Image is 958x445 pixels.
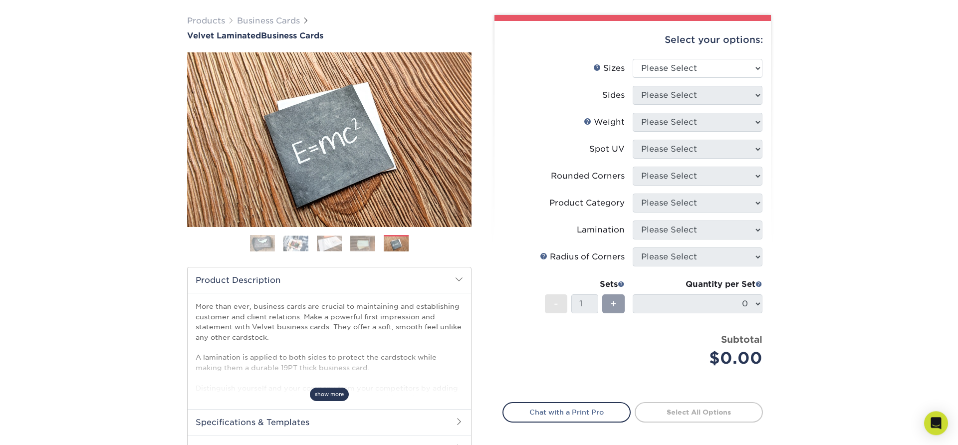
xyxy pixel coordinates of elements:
a: Business Cards [237,16,300,25]
span: Velvet Laminated [187,31,261,40]
a: Products [187,16,225,25]
img: Business Cards 01 [250,231,275,256]
iframe: Google Customer Reviews [2,415,85,442]
img: Business Cards 02 [283,235,308,251]
div: Quantity per Set [633,278,762,290]
h2: Product Description [188,267,471,293]
div: Radius of Corners [540,251,625,263]
img: Velvet Laminated 05 [187,41,472,238]
a: Velvet LaminatedBusiness Cards [187,31,472,40]
div: Lamination [577,224,625,236]
div: Weight [584,116,625,128]
span: - [554,296,558,311]
div: Product Category [549,197,625,209]
div: Sides [602,89,625,101]
h2: Specifications & Templates [188,409,471,435]
div: $0.00 [640,346,762,370]
a: Select All Options [635,402,763,422]
strong: Subtotal [721,334,762,345]
img: Business Cards 04 [350,235,375,251]
div: Sets [545,278,625,290]
img: Business Cards 03 [317,235,342,251]
div: Sizes [593,62,625,74]
span: show more [310,388,349,401]
h1: Business Cards [187,31,472,40]
a: Chat with a Print Pro [502,402,631,422]
span: + [610,296,617,311]
img: Business Cards 05 [384,235,409,253]
div: Open Intercom Messenger [924,411,948,435]
div: Select your options: [502,21,763,59]
div: Rounded Corners [551,170,625,182]
div: Spot UV [589,143,625,155]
